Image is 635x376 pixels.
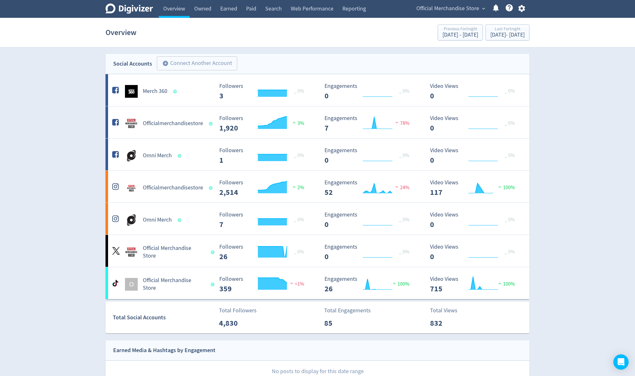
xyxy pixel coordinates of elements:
span: Data last synced: 24 Aug 2025, 10:02pm (AEST) [211,283,216,286]
a: OOfficial Merchandise Store Followers --- Followers 359 <1% Engagements 26 Engagements 26 100% Vi... [106,267,529,299]
span: Data last synced: 25 Aug 2025, 12:02am (AEST) [211,251,216,254]
div: Earned Media & Hashtags by Engagement [113,346,215,355]
svg: Followers --- [216,180,312,196]
svg: Followers --- [216,115,312,132]
span: add_circle [162,60,169,67]
span: 100% [497,281,515,287]
svg: Engagements 0 [321,83,417,100]
svg: Engagements 7 [321,115,417,132]
span: expand_more [481,6,486,11]
h5: Merch 360 [143,88,167,95]
h1: Overview [106,22,136,43]
img: Merch 360 undefined [125,85,138,98]
svg: Followers --- [216,83,312,100]
svg: Engagements 0 [321,244,417,261]
img: negative-performance.svg [394,120,400,125]
svg: Followers --- [216,244,312,261]
a: Officialmerchandisestore undefinedOfficialmerchandisestore Followers --- Followers 2,514 2% Engag... [106,171,529,202]
span: 24% [394,184,409,191]
span: Data last synced: 24 Aug 2025, 10:02pm (AEST) [178,154,183,158]
img: Omni Merch undefined [125,214,138,226]
a: Omni Merch undefinedOmni Merch Followers --- _ 0% Followers 1 Engagements 0 Engagements 0 _ 0% Vi... [106,138,529,170]
svg: Engagements 52 [321,180,417,196]
a: Official Merchandise Store undefinedOfficial Merchandise Store Followers --- _ 0% Followers 26 En... [106,235,529,267]
span: _ 0% [399,249,409,255]
img: negative-performance.svg [288,281,295,286]
img: positive-performance.svg [497,184,503,189]
p: Total Views [430,306,467,315]
span: _ 0% [505,152,515,159]
span: _ 0% [505,120,515,126]
button: Previous Fortnight[DATE] - [DATE] [438,25,483,40]
svg: Video Views 715 [427,276,522,293]
a: Officialmerchandisestore undefinedOfficialmerchandisestore Followers --- Followers 1,920 3% Engag... [106,106,529,138]
span: _ 0% [294,88,304,94]
svg: Video Views 117 [427,180,522,196]
h5: Official Merchandise Store [143,277,205,292]
span: _ 0% [399,216,409,223]
svg: Video Views 0 [427,83,522,100]
svg: Video Views 0 [427,244,522,261]
h5: Omni Merch [143,152,172,160]
img: positive-performance.svg [391,281,398,286]
img: Omni Merch undefined [125,149,138,162]
img: Officialmerchandisestore undefined [125,181,138,194]
span: 2% [291,184,304,191]
span: Data last synced: 24 Aug 2025, 10:02pm (AEST) [173,90,179,93]
img: positive-performance.svg [291,120,297,125]
span: _ 0% [294,152,304,159]
span: _ 0% [399,152,409,159]
img: Officialmerchandisestore undefined [125,117,138,130]
button: Last Fortnight[DATE]- [DATE] [485,25,529,40]
div: Social Accounts [113,59,152,68]
p: 4,830 [219,317,256,329]
button: Connect Another Account [157,56,237,70]
h5: Omni Merch [143,216,172,224]
svg: Video Views 0 [427,147,522,164]
span: Data last synced: 24 Aug 2025, 10:02pm (AEST) [209,122,215,125]
span: _ 0% [294,216,304,223]
span: _ 0% [505,249,515,255]
span: Data last synced: 24 Aug 2025, 10:02pm (AEST) [209,186,215,190]
span: <1% [288,281,304,287]
svg: Followers --- [216,147,312,164]
img: positive-performance.svg [291,184,297,189]
a: Connect Another Account [152,57,237,70]
p: 832 [430,317,467,329]
img: Official Merchandise Store undefined [125,246,138,259]
span: _ 0% [294,249,304,255]
span: Official Merchandise Store [416,4,479,14]
svg: Followers --- [216,276,312,293]
svg: Video Views 0 [427,115,522,132]
span: 3% [291,120,304,126]
img: positive-performance.svg [497,281,503,286]
div: Last Fortnight [490,27,525,32]
div: [DATE] - [DATE] [442,32,478,38]
span: _ 0% [399,88,409,94]
div: Total Social Accounts [113,313,215,322]
div: [DATE] - [DATE] [490,32,525,38]
h5: Official Merchandise Store [143,245,205,260]
span: 78% [394,120,409,126]
span: _ 0% [505,216,515,223]
svg: Followers --- [216,212,312,229]
p: 85 [324,317,361,329]
div: Previous Fortnight [442,27,478,32]
p: Total Engagements [324,306,371,315]
svg: Engagements 26 [321,276,417,293]
h5: Officialmerchandisestore [143,120,203,127]
img: negative-performance.svg [394,184,400,189]
span: Data last synced: 24 Aug 2025, 10:02pm (AEST) [178,218,183,222]
svg: Engagements 0 [321,212,417,229]
h5: Officialmerchandisestore [143,184,203,192]
a: Merch 360 undefinedMerch 360 Followers --- _ 0% Followers 3 Engagements 0 Engagements 0 _ 0% Vide... [106,74,529,106]
span: 100% [497,184,515,191]
span: _ 0% [505,88,515,94]
svg: Video Views 0 [427,212,522,229]
div: Open Intercom Messenger [613,354,629,370]
a: Omni Merch undefinedOmni Merch Followers --- _ 0% Followers 7 Engagements 0 Engagements 0 _ 0% Vi... [106,203,529,235]
button: Official Merchandise Store [414,4,487,14]
svg: Engagements 0 [321,147,417,164]
div: O [125,278,138,291]
p: Total Followers [219,306,257,315]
